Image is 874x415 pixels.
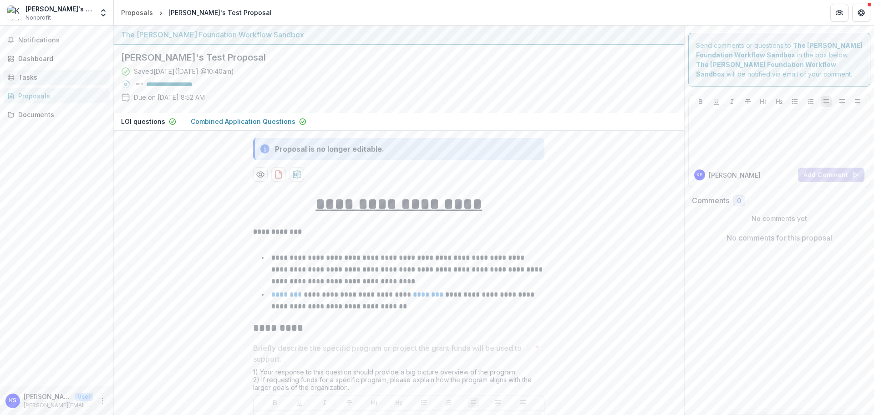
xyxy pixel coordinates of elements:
button: Align Center [493,397,503,408]
div: [PERSON_NAME]'s Test Org [25,4,93,14]
p: Due on [DATE] 8:52 AM [134,92,205,102]
div: Proposals [18,91,102,101]
button: Align Left [821,96,832,107]
p: [PERSON_NAME] [24,392,71,401]
button: Strike [742,96,753,107]
p: Combined Application Questions [191,117,295,126]
button: Bullet List [418,397,429,408]
button: Heading 2 [774,96,785,107]
a: Proposals [117,6,157,19]
div: Proposals [121,8,153,17]
button: Ordered List [443,397,454,408]
button: Bullet List [789,96,800,107]
span: Nonprofit [25,14,51,22]
div: Dashboard [18,54,102,63]
button: Bold [269,397,280,408]
button: Heading 1 [369,397,380,408]
a: Documents [4,107,110,122]
button: Ordered List [805,96,816,107]
p: Briefly describe the specific program or project the grant funds will be used to support. [253,343,531,364]
button: Underline [711,96,722,107]
a: Dashboard [4,51,110,66]
img: Kate's Test Org [7,5,22,20]
div: Proposal is no longer editable. [275,143,384,154]
div: Send comments or questions to in the box below. will be notified via email of your comment. [688,33,871,87]
a: Tasks [4,70,110,85]
span: Notifications [18,36,106,44]
button: Heading 2 [393,397,404,408]
button: download-proposal [290,167,304,182]
strong: The [PERSON_NAME] Foundation Workflow Sandbox [696,61,836,78]
p: No comments yet [692,214,867,223]
button: download-proposal [271,167,286,182]
button: Add Comment [798,168,864,182]
button: Underline [294,397,305,408]
div: Kate Sorestad [9,398,16,404]
button: Italicize [319,397,330,408]
button: Italicize [727,96,737,107]
div: [PERSON_NAME]'s Test Proposal [168,8,272,17]
div: Kate Sorestad [696,173,702,177]
button: More [97,395,108,406]
button: Notifications [4,33,110,47]
h2: [PERSON_NAME]'s Test Proposal [121,52,662,63]
div: The [PERSON_NAME] Foundation Workflow Sandbox [121,29,677,40]
div: Saved [DATE] ( [DATE] @ 10:40am ) [134,67,234,76]
button: Strike [344,397,355,408]
button: Align Right [852,96,863,107]
div: 1) Your response to this question should provide a big picture overview of the program. 2) If req... [253,368,544,395]
span: 0 [737,197,741,205]
button: Open entity switcher [97,4,110,22]
h2: Comments [692,196,729,205]
p: 100 % [134,81,143,87]
p: [PERSON_NAME] [709,170,761,180]
button: Get Help [852,4,870,22]
button: Align Center [837,96,848,107]
button: Partners [830,4,849,22]
button: Heading 1 [758,96,769,107]
p: [PERSON_NAME][EMAIL_ADDRESS][DOMAIN_NAME] [24,401,93,410]
div: Documents [18,110,102,119]
p: User [75,393,93,401]
div: Tasks [18,72,102,82]
nav: breadcrumb [117,6,275,19]
button: Bold [695,96,706,107]
a: Proposals [4,88,110,103]
p: LOI questions [121,117,165,126]
button: Align Left [468,397,479,408]
button: Align Right [518,397,528,408]
p: No comments for this proposal [727,232,832,243]
button: Preview 98af919a-ba23-4695-87d4-b0a8c901a95d-1.pdf [253,167,268,182]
